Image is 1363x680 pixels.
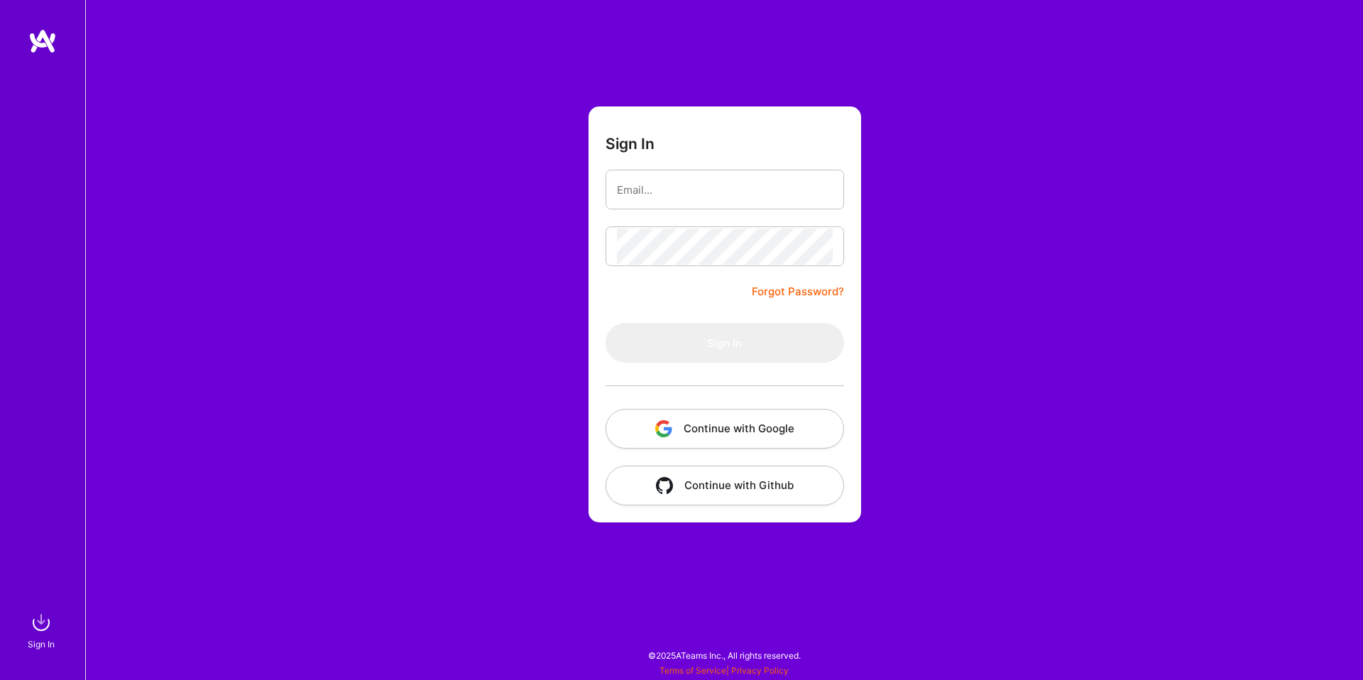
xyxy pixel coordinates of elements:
[659,665,726,676] a: Terms of Service
[28,637,55,652] div: Sign In
[30,608,55,652] a: sign inSign In
[617,172,833,208] input: Email...
[659,665,789,676] span: |
[27,608,55,637] img: sign in
[28,28,57,54] img: logo
[752,283,844,300] a: Forgot Password?
[606,409,844,449] button: Continue with Google
[606,135,655,153] h3: Sign In
[656,477,673,494] img: icon
[655,420,672,437] img: icon
[606,323,844,363] button: Sign In
[731,665,789,676] a: Privacy Policy
[85,637,1363,673] div: © 2025 ATeams Inc., All rights reserved.
[606,466,844,505] button: Continue with Github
